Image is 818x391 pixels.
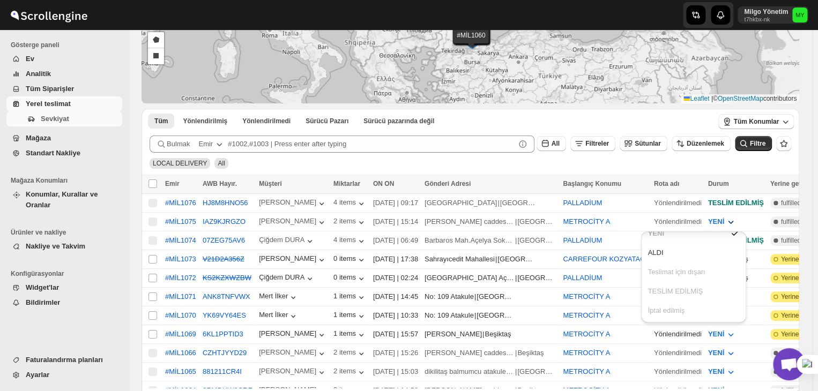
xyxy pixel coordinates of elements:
[708,198,764,208] div: TESLİM EDİLMİŞ
[333,217,367,228] button: 2 items
[464,37,480,49] img: Marker
[718,114,794,129] button: Tüm Konumlar
[635,140,661,147] span: Sütunlar
[203,367,242,375] button: 881211CR4I
[654,198,702,208] div: Yönlendirilmedi
[373,198,418,208] div: [DATE] | 09:17
[681,94,799,103] div: © contributors
[203,199,248,207] button: HJ8M8HNO56
[687,140,724,147] span: Düzenlemek
[563,330,610,338] button: METROCİTY A
[26,100,71,108] span: Yerel teslimat
[644,225,742,242] button: YENİ
[165,274,196,282] button: #MİL1072
[11,41,123,49] span: Gösterge paneli
[648,247,663,258] div: ALDI
[236,114,297,129] button: Unrouted
[333,292,367,303] button: 1 items
[11,176,123,185] span: Mağaza Konumları
[373,310,418,321] div: [DATE] | 10:33
[644,302,742,319] button: İptal edilmiş
[795,12,805,18] text: MY
[218,160,225,167] span: All
[26,356,103,364] span: Faturalandırma planları
[644,283,742,300] button: TESLİM EDİLMİŞ
[425,198,497,208] div: [GEOGRAPHIC_DATA]
[148,114,174,129] button: All
[165,311,196,319] button: #MİL1070
[183,117,227,125] span: Yönlendirilmiş
[259,273,315,284] div: Çiğdem DURA
[425,348,515,358] div: [PERSON_NAME] caddesi no 79 ulus
[563,311,610,319] button: METROCİTY A
[683,95,709,102] a: Leaflet
[425,291,474,302] div: No: 109 Atakule
[373,348,418,358] div: [DATE] | 15:26
[702,344,742,362] button: YENİ
[744,16,788,22] p: t7hkbx-nk
[517,235,556,246] div: [GEOGRAPHIC_DATA]
[26,55,34,63] span: Ev
[517,216,556,227] div: [GEOGRAPHIC_DATA]
[425,348,556,358] div: |
[333,367,367,378] div: 2 items
[425,366,515,377] div: dikilitaş balmumcu atakule kat 10
[781,217,801,226] span: fulfilled
[259,198,327,209] div: [PERSON_NAME]
[299,114,355,129] button: Claimable
[203,274,251,282] s: KS2KZXWZBW
[654,180,679,187] span: Rota adı
[26,371,49,379] span: Ayarlar
[463,36,479,48] img: Marker
[6,239,122,254] button: Nakliye ve Takvim
[259,254,327,265] button: [PERSON_NAME]
[333,273,367,284] button: 0 items
[425,329,556,340] div: |
[6,352,122,367] button: Faturalandırma planları
[6,280,122,295] button: Widget'lar
[165,255,196,263] div: #MİL1073
[425,216,515,227] div: [PERSON_NAME] caddesi no 79 ulus
[165,180,180,187] span: Emir
[242,117,291,125] span: Yönlendirilmedi
[373,329,418,340] div: [DATE] | 15:57
[165,292,196,300] div: #MİL1071
[708,367,724,375] span: YENİ
[563,236,602,244] button: PALLADİUM
[708,217,724,225] span: YENİ
[165,349,196,357] div: #MİL1066
[333,348,367,359] div: 2 items
[425,329,482,340] div: [PERSON_NAME]
[259,292,299,303] div: Mert İlker
[192,136,231,153] button: Emir
[425,198,556,208] div: |
[781,349,801,357] span: fulfilled
[672,136,731,151] button: Düzenlemek
[333,254,367,265] button: 0 items
[425,310,474,321] div: No: 109 Atakule
[203,255,244,263] button: V21D2A356Z
[198,139,213,149] div: Emir
[702,213,742,230] button: YENİ
[165,199,196,207] button: #MİL1076
[259,367,327,378] button: [PERSON_NAME]
[563,292,610,300] button: METROCİTY A
[203,217,246,225] button: IAZ9KJRGZO
[644,264,742,281] button: Teslimat için dışarı
[485,329,511,340] div: Beşiktaş
[333,329,367,340] button: 1 items
[654,216,702,227] div: Yönlendirilmedi
[781,199,801,207] span: fulfilled
[333,236,367,246] div: 4 items
[259,217,327,228] button: [PERSON_NAME]
[654,366,702,377] div: Yönlendirilmedi
[552,140,560,147] span: All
